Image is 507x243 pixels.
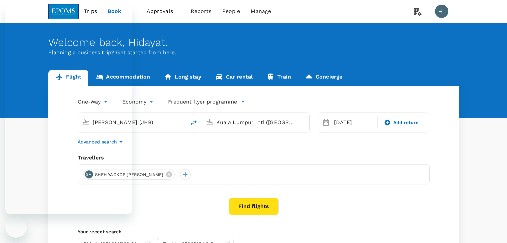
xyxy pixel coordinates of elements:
[305,122,306,123] button: Open
[48,36,459,49] div: Welcome back , Hidayat .
[168,98,245,106] button: Frequent flyer programme
[93,117,172,127] input: Depart from
[229,198,279,215] button: Find flights
[222,7,240,15] span: People
[191,7,212,15] span: Reports
[208,70,260,86] a: Car rental
[157,70,208,86] a: Long stay
[181,122,182,123] button: Open
[186,115,202,131] button: delete
[331,116,376,129] div: [DATE]
[216,117,295,127] input: Going to
[147,7,180,15] span: Approvals
[122,97,155,107] div: Economy
[78,228,430,235] p: Your recent search
[48,4,79,19] img: EPOMS SDN BHD
[298,70,349,86] a: Concierge
[5,216,27,238] iframe: Button to launch messaging window
[48,49,459,57] p: Planning a business trip? Get started from here.
[393,119,419,126] span: Add return
[5,5,132,214] iframe: Messaging window
[251,7,271,15] span: Manage
[435,5,448,18] div: HI
[78,154,430,162] div: Travellers
[260,70,298,86] a: Train
[168,98,237,106] p: Frequent flyer programme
